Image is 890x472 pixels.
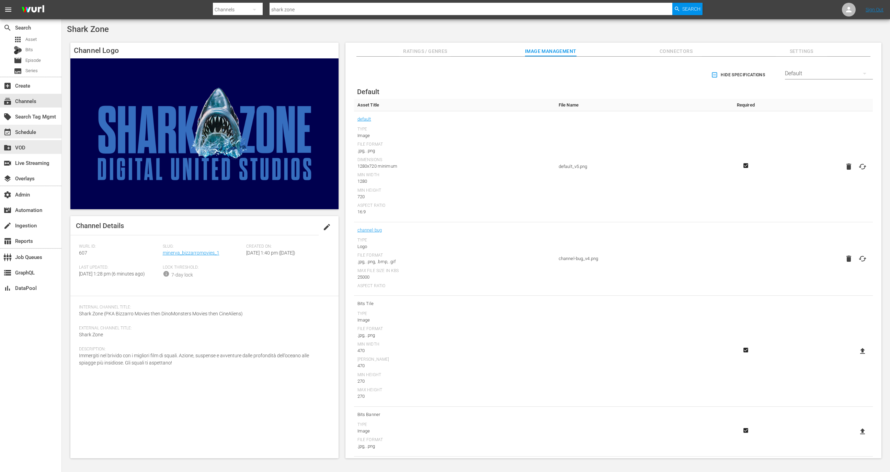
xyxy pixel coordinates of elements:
[76,222,124,230] span: Channel Details
[79,311,243,316] span: Shark Zone (PKA Bizzarro Movies then DinoMonsters Movies then CineAliens)
[357,347,552,354] div: 470
[357,378,552,385] div: 270
[357,127,552,132] div: Type
[3,284,12,292] span: DataPool
[785,64,873,83] div: Default
[357,443,552,450] div: .jpg, .png
[742,427,750,434] svg: Required
[3,128,12,136] span: Schedule
[710,65,768,85] button: Hide Specifications
[163,244,243,249] span: Slug:
[357,226,382,235] a: channel-bug
[555,222,725,296] td: channel-bug_v4.png
[3,253,12,261] span: Job Queues
[357,362,552,369] div: 470
[357,172,552,178] div: Min Width
[357,115,371,124] a: default
[357,372,552,378] div: Min Height
[357,422,552,428] div: Type
[357,437,552,443] div: File Format
[357,342,552,347] div: Min Width
[682,3,700,15] span: Search
[672,3,703,15] button: Search
[25,46,33,53] span: Bits
[3,159,12,167] span: Live Streaming
[163,265,243,270] span: Lock Threshold:
[3,206,12,214] span: Automation
[357,188,552,193] div: Min Height
[16,2,49,18] img: ans4CAIJ8jUAAAAAAAAAAAAAAAAAAAAAAAAgQb4GAAAAAAAAAAAAAAAAAAAAAAAAJMjXAAAAAAAAAAAAAAAAAAAAAAAAgAT5G...
[79,250,87,256] span: 607
[79,244,159,249] span: Wurl ID:
[79,271,145,277] span: [DATE] 1:28 pm (6 minutes ago)
[399,47,451,56] span: Ratings / Genres
[357,274,552,281] div: 25000
[776,47,827,56] span: Settings
[357,209,552,215] div: 16:9
[357,88,379,96] span: Default
[357,132,552,139] div: Image
[357,157,552,163] div: Dimensions
[357,268,552,274] div: Max File Size In Kbs
[357,393,552,400] div: 270
[79,332,103,337] span: Shark Zone
[163,270,170,277] span: info
[3,144,12,152] span: VOD
[357,163,552,170] div: 1280x720 minimum
[3,97,12,105] span: Channels
[319,219,335,235] button: edit
[246,250,295,256] span: [DATE] 1:40 pm ([DATE])
[724,99,767,111] th: Required
[3,175,12,183] span: Overlays
[14,35,22,44] span: Asset
[354,99,555,111] th: Asset Title
[712,71,765,79] span: Hide Specifications
[357,147,552,154] div: .jpg, .png
[3,82,12,90] span: Create
[555,111,725,222] td: default_v5.png
[742,347,750,353] svg: Required
[357,243,552,250] div: Logo
[67,24,109,34] span: Shark Zone
[79,326,327,331] span: External Channel Title:
[357,311,552,317] div: Type
[357,283,552,289] div: Aspect Ratio
[79,353,309,366] span: Immergiti nel brivido con i migliori film di squali. Azione, suspense e avventure dalle profondit...
[357,357,552,362] div: [PERSON_NAME]
[14,46,22,54] div: Bits
[4,5,12,14] span: menu
[79,305,327,310] span: Internal Channel Title:
[357,142,552,147] div: File Format
[357,387,552,393] div: Max Height
[357,178,552,185] div: 1280
[3,269,12,277] span: GraphQL
[3,191,12,199] span: Admin
[357,410,552,419] span: Bits Banner
[171,271,193,279] div: 7-day lock
[3,222,12,230] span: Ingestion
[742,162,750,169] svg: Required
[70,43,339,58] h4: Channel Logo
[357,253,552,258] div: File Format
[357,258,552,265] div: .jpg, .png, .bmp, .gif
[14,56,22,65] span: Episode
[357,238,552,243] div: Type
[357,203,552,209] div: Aspect Ratio
[357,428,552,435] div: Image
[25,57,41,64] span: Episode
[25,36,37,43] span: Asset
[163,250,219,256] a: minerva_bizzarromovies_1
[866,7,883,12] a: Sign Out
[3,113,12,121] span: Search Tag Mgmt
[357,317,552,324] div: Image
[246,244,327,249] span: Created On:
[357,332,552,339] div: .jpg, .png
[3,237,12,245] span: Reports
[79,265,159,270] span: Last Updated:
[357,193,552,200] div: 720
[357,326,552,332] div: File Format
[323,223,331,231] span: edit
[650,47,702,56] span: Connectors
[70,58,339,209] img: Shark Zone
[14,67,22,75] span: Series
